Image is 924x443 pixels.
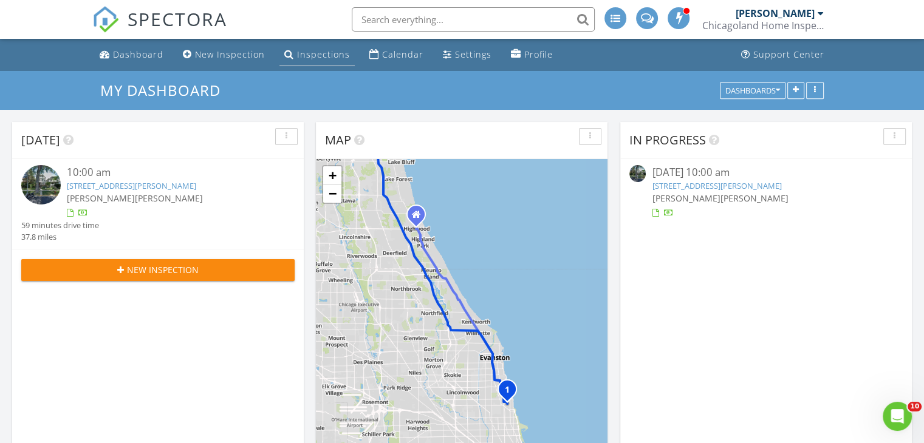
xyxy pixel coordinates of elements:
[702,19,824,32] div: Chicagoland Home Inspectors, Inc.
[652,180,781,191] a: [STREET_ADDRESS][PERSON_NAME]
[652,192,720,204] span: [PERSON_NAME]
[908,402,922,411] span: 10
[195,49,265,60] div: New Inspection
[652,165,880,180] div: [DATE] 10:00 am
[279,44,355,66] a: Inspections
[364,44,428,66] a: Calendar
[352,7,595,32] input: Search everything...
[297,49,350,60] div: Inspections
[95,44,168,66] a: Dashboard
[382,49,423,60] div: Calendar
[438,44,496,66] a: Settings
[753,49,824,60] div: Support Center
[100,80,231,100] a: My Dashboard
[629,165,646,181] img: streetview
[629,132,706,148] span: In Progress
[505,386,510,394] i: 1
[128,6,227,32] span: SPECTORA
[736,44,829,66] a: Support Center
[21,165,295,243] a: 10:00 am [STREET_ADDRESS][PERSON_NAME] [PERSON_NAME][PERSON_NAME] 59 minutes drive time 37.8 miles
[736,7,815,19] div: [PERSON_NAME]
[127,263,199,276] span: New Inspection
[323,166,341,184] a: Zoom in
[67,192,135,204] span: [PERSON_NAME]
[21,132,60,148] span: [DATE]
[21,165,61,205] img: streetview
[21,231,99,243] div: 37.8 miles
[524,49,553,60] div: Profile
[92,16,227,42] a: SPECTORA
[92,6,119,33] img: The Best Home Inspection Software - Spectora
[507,389,515,396] div: 1330 W Norwood St, Chicago, IL 60660
[178,44,270,66] a: New Inspection
[21,220,99,231] div: 59 minutes drive time
[67,165,272,180] div: 10:00 am
[720,192,788,204] span: [PERSON_NAME]
[113,49,163,60] div: Dashboard
[629,165,903,219] a: [DATE] 10:00 am [STREET_ADDRESS][PERSON_NAME] [PERSON_NAME][PERSON_NAME]
[725,86,780,95] div: Dashboards
[720,82,785,99] button: Dashboards
[21,259,295,281] button: New Inspection
[67,180,196,191] a: [STREET_ADDRESS][PERSON_NAME]
[883,402,912,431] iframe: Intercom live chat
[416,214,423,221] div: 44 Prairie Ave, Highwood IL 60040
[325,132,351,148] span: Map
[135,192,203,204] span: [PERSON_NAME]
[506,44,558,66] a: Profile
[455,49,491,60] div: Settings
[323,184,341,203] a: Zoom out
